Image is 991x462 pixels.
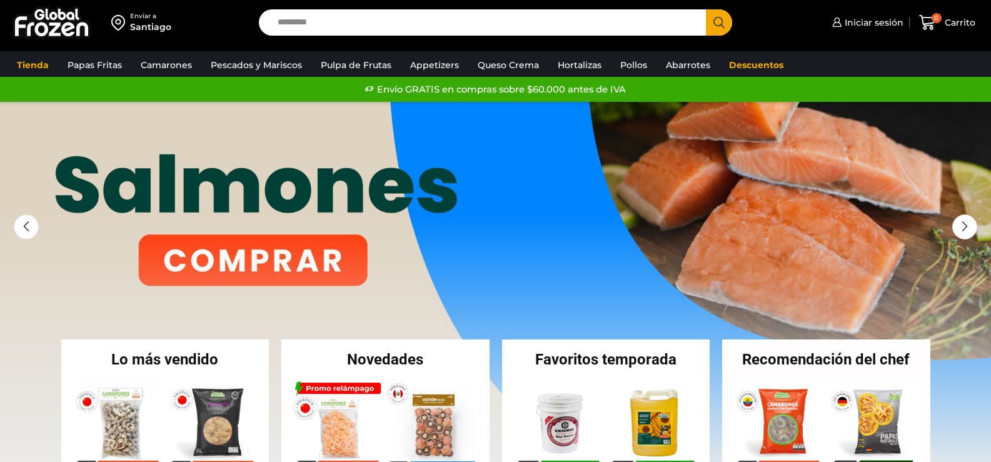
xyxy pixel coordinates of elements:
[111,12,130,33] img: address-field-icon.svg
[404,53,465,77] a: Appetizers
[11,53,55,77] a: Tienda
[916,8,978,38] a: 0 Carrito
[61,352,269,367] h2: Lo más vendido
[942,16,975,29] span: Carrito
[61,53,128,77] a: Papas Fritas
[932,13,942,23] span: 0
[723,53,790,77] a: Descuentos
[130,21,171,33] div: Santiago
[551,53,608,77] a: Hortalizas
[281,352,490,367] h2: Novedades
[471,53,545,77] a: Queso Crema
[722,352,930,367] h2: Recomendación del chef
[204,53,308,77] a: Pescados y Mariscos
[614,53,653,77] a: Pollos
[829,10,903,35] a: Iniciar sesión
[660,53,717,77] a: Abarrotes
[842,16,903,29] span: Iniciar sesión
[130,12,171,21] div: Enviar a
[134,53,198,77] a: Camarones
[502,352,710,367] h2: Favoritos temporada
[14,214,39,239] div: Previous slide
[314,53,398,77] a: Pulpa de Frutas
[952,214,977,239] div: Next slide
[706,9,732,36] button: Search button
